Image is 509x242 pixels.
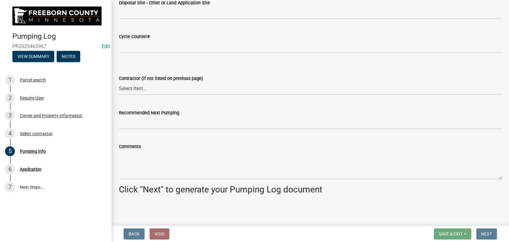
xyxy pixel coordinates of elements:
h4: Pumping Log [12,32,107,41]
div: Pumping Info [20,149,46,153]
div: Require User [20,96,44,100]
button: Notes [57,51,80,62]
span: Save & Exit [439,231,463,236]
button: Save & Exit [434,228,471,240]
div: Parcel search [20,78,46,82]
div: 7 [5,182,15,192]
label: Cycle Counter# [119,35,150,39]
label: Recommended Next Pumping [119,111,179,115]
button: Back [124,228,145,240]
div: 4 [5,129,15,139]
h3: Click "Next" to generate your Pumping Log document [119,184,502,195]
label: Contractor (if not listed on previous page) [119,77,203,81]
div: 5 [5,146,15,156]
wm-modal-confirm: Summary [12,54,54,59]
label: Disposal Site - Other or Land Application Site [119,1,210,5]
div: 2 [5,93,15,103]
wm-modal-confirm: Edit Application Number [102,43,110,49]
div: Select contractor [20,131,53,136]
button: Void [150,228,169,240]
div: 1 [5,75,15,85]
button: View Summary [12,51,54,62]
img: Freeborn County, Minnesota [12,7,102,25]
div: 3 [5,111,15,121]
span: Back [128,231,140,236]
label: Comments [119,145,141,149]
span: Next [481,231,492,236]
div: Application [20,167,41,171]
a: Edit [102,43,110,49]
button: Next [476,228,497,240]
div: 6 [5,164,15,174]
span: PR2025465967 [12,43,99,49]
wm-modal-confirm: Notes [57,54,80,59]
div: Owner and Property Information [20,113,82,118]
